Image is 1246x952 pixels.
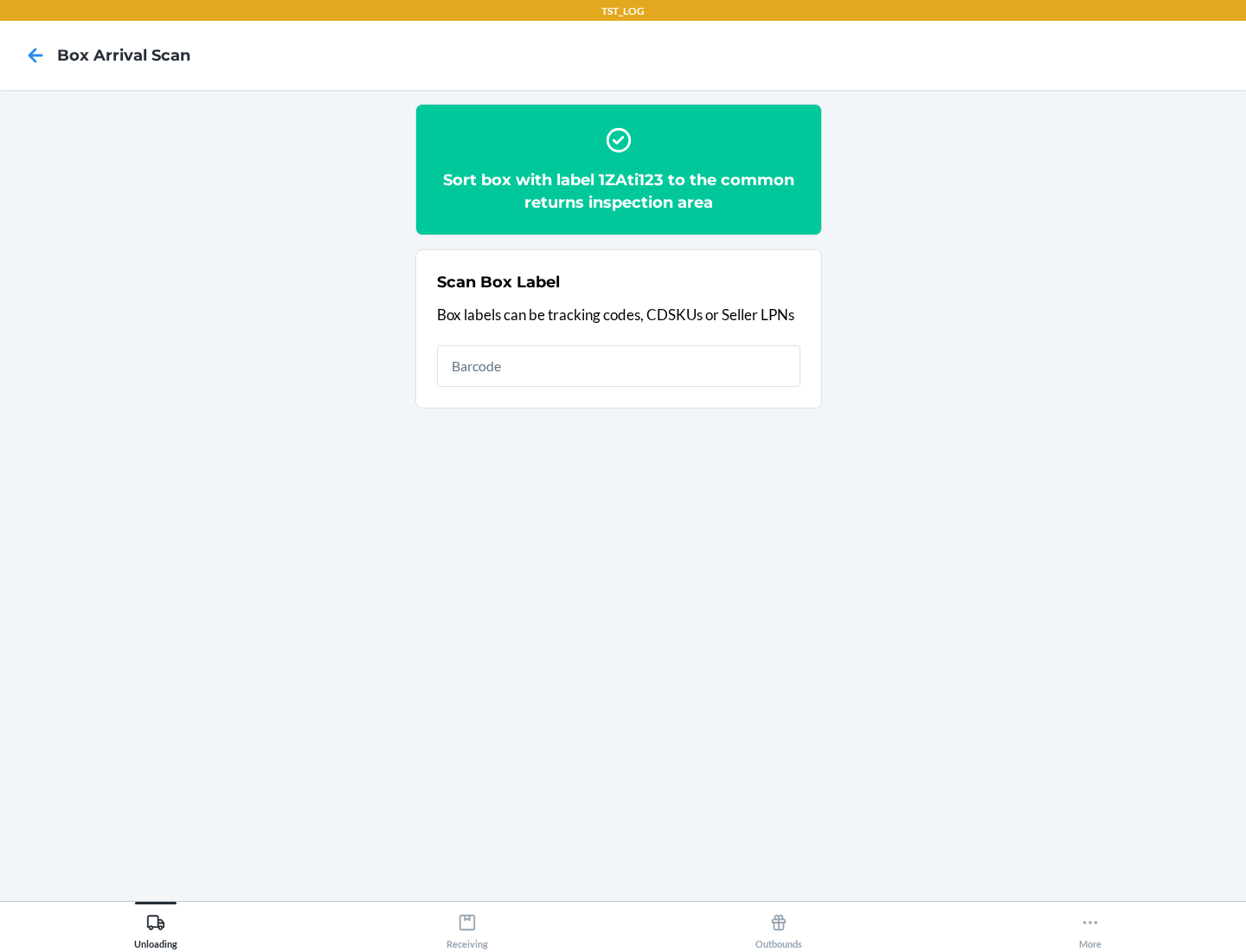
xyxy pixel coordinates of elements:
p: Box labels can be tracking codes, CDSKUs or Seller LPNs [437,304,800,326]
button: More [934,902,1246,949]
p: TST_LOG [601,3,645,19]
div: Unloading [134,906,177,949]
div: Outbounds [755,906,802,949]
div: Receiving [446,906,488,949]
button: Receiving [311,902,623,949]
h2: Scan Box Label [437,271,560,293]
h2: Sort box with label 1ZAti123 to the common returns inspection area [437,169,800,214]
button: Outbounds [623,902,934,949]
input: Barcode [437,345,800,387]
h4: Box Arrival Scan [57,44,190,67]
div: More [1079,906,1101,949]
